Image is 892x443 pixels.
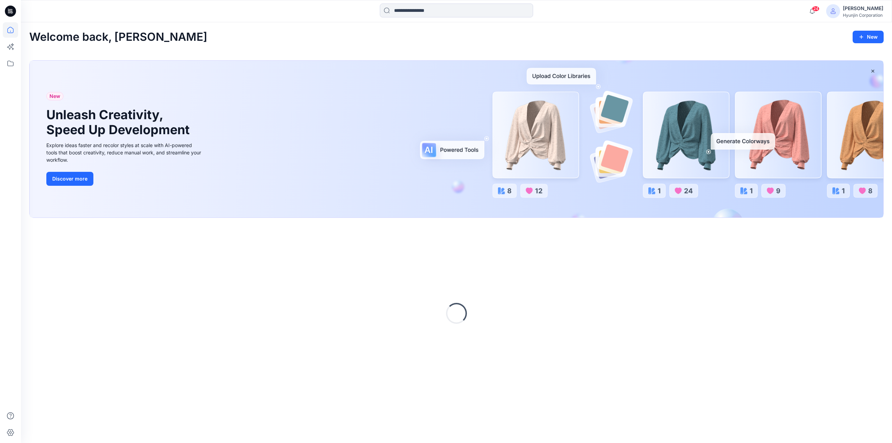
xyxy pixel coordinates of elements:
div: Hyunjin Corporation [843,13,883,18]
button: New [853,31,884,43]
h1: Unleash Creativity, Speed Up Development [46,107,193,137]
span: 24 [812,6,820,12]
div: [PERSON_NAME] [843,4,883,13]
button: Discover more [46,172,93,186]
svg: avatar [830,8,836,14]
h2: Welcome back, [PERSON_NAME] [29,31,207,44]
span: New [49,92,60,100]
a: Discover more [46,172,203,186]
div: Explore ideas faster and recolor styles at scale with AI-powered tools that boost creativity, red... [46,142,203,163]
